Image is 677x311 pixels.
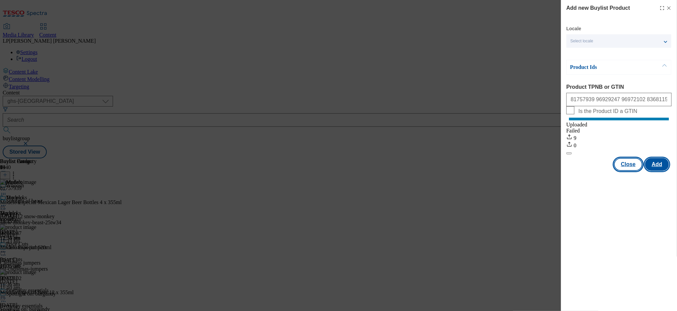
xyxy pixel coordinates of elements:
[645,158,669,171] button: Add
[566,134,672,141] div: 9
[566,4,630,12] h4: Add new Buylist Product
[566,27,581,31] label: Locale
[566,141,672,149] div: 0
[566,84,672,90] label: Product TPNB or GTIN
[570,64,641,71] p: Product Ids
[566,34,671,48] button: Select locale
[566,122,672,128] div: Uploaded
[578,108,637,114] span: Is the Product ID a GTIN
[570,39,593,44] span: Select locale
[566,93,672,106] input: Enter 1 or 20 space separated Product TPNB or GTIN
[614,158,642,171] button: Close
[566,128,672,134] div: Failed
